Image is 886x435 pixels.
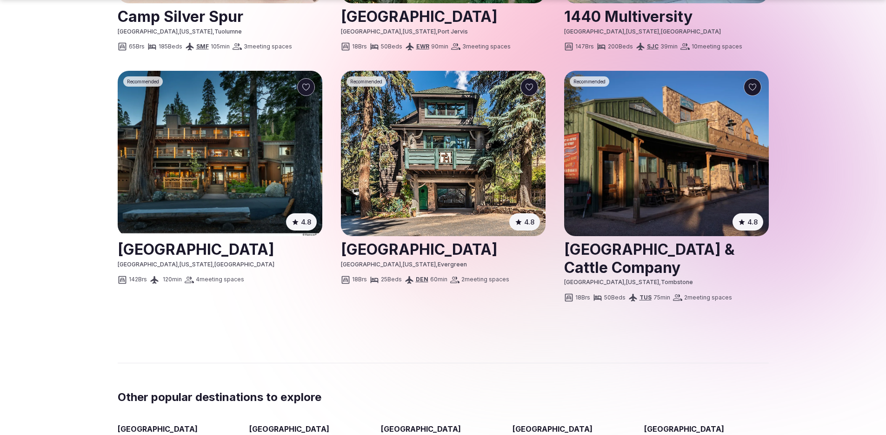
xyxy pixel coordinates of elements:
span: 25 Beds [381,276,402,284]
img: Tombstone Monument Ranch & Cattle Company [564,71,769,236]
span: , [624,279,626,285]
span: 75 min [653,294,670,302]
span: Tuolumne [214,28,242,35]
span: 185 Beds [159,43,182,51]
span: 90 min [431,43,448,51]
a: SMF [196,43,209,50]
h2: 1440 Multiversity [564,4,769,27]
span: 4 meeting spaces [196,276,244,284]
span: [US_STATE] [403,28,436,35]
span: , [213,28,214,35]
a: View venue [341,4,546,27]
span: 50 Beds [604,294,626,302]
span: 142 Brs [129,276,147,284]
span: [US_STATE] [180,261,213,268]
button: 4.8 [286,213,317,231]
span: [US_STATE] [626,28,659,35]
span: Recommended [573,78,606,85]
a: See Stanford Sierra Conference Center [118,71,322,236]
a: See Highland Haven Creekside Inn [341,71,546,236]
span: [US_STATE] [403,261,436,268]
a: [GEOGRAPHIC_DATA] [118,424,198,434]
span: 50 Beds [381,43,402,51]
span: , [436,28,438,35]
span: 4.8 [524,217,534,227]
span: [GEOGRAPHIC_DATA] [341,28,401,35]
span: , [213,261,214,268]
span: [GEOGRAPHIC_DATA] [341,261,401,268]
h2: [GEOGRAPHIC_DATA] [341,237,546,260]
span: [GEOGRAPHIC_DATA] [564,28,624,35]
h2: [GEOGRAPHIC_DATA] & Cattle Company [564,237,769,279]
span: 3 meeting spaces [462,43,511,51]
span: 4.8 [301,217,311,227]
span: Recommended [350,78,382,85]
span: , [401,261,403,268]
h2: Camp Silver Spur [118,4,322,27]
span: , [659,28,661,35]
h2: [GEOGRAPHIC_DATA] [118,237,322,260]
span: , [659,279,661,285]
span: , [624,28,626,35]
button: 4.8 [733,213,763,231]
a: [GEOGRAPHIC_DATA] [513,424,593,434]
a: [GEOGRAPHIC_DATA] [644,424,724,434]
span: [US_STATE] [626,279,659,285]
span: 120 min [163,276,182,284]
a: [GEOGRAPHIC_DATA] [381,424,461,434]
a: SJC [647,43,659,50]
span: 200 Beds [608,43,633,51]
span: [GEOGRAPHIC_DATA] [564,279,624,285]
span: , [178,28,180,35]
a: View venue [564,4,769,27]
span: Evergreen [438,261,467,268]
span: 147 Brs [575,43,594,51]
a: DEN [416,276,428,283]
span: 18 Brs [575,294,590,302]
img: Highland Haven Creekside Inn [341,71,546,236]
span: 105 min [211,43,230,51]
span: , [178,261,180,268]
span: Port Jervis [438,28,468,35]
button: 4.8 [509,213,540,231]
span: 4.8 [747,217,758,227]
span: 2 meeting spaces [684,294,732,302]
div: Recommended [346,76,386,87]
div: Recommended [570,76,609,87]
span: Tombstone [661,279,693,285]
span: 18 Brs [352,276,367,284]
a: View venue [564,237,769,279]
div: Recommended [123,76,163,87]
span: [GEOGRAPHIC_DATA] [118,28,178,35]
a: View venue [118,4,322,27]
span: 10 meeting spaces [692,43,742,51]
span: , [401,28,403,35]
span: [GEOGRAPHIC_DATA] [661,28,721,35]
span: 18 Brs [352,43,367,51]
span: 60 min [430,276,447,284]
span: 3 meeting spaces [244,43,292,51]
a: EWR [416,43,429,50]
img: Stanford Sierra Conference Center [118,71,322,236]
h2: [GEOGRAPHIC_DATA] [341,4,546,27]
a: TUS [640,294,652,301]
span: [US_STATE] [180,28,213,35]
a: View venue [118,237,322,260]
span: , [436,261,438,268]
a: View venue [341,237,546,260]
a: [GEOGRAPHIC_DATA] [249,424,329,434]
span: 2 meeting spaces [461,276,509,284]
h2: Other popular destinations to explore [118,389,769,405]
span: [GEOGRAPHIC_DATA] [118,261,178,268]
a: See Tombstone Monument Ranch & Cattle Company [564,71,769,236]
span: 39 min [660,43,678,51]
span: Recommended [127,78,159,85]
span: 65 Brs [129,43,145,51]
span: [GEOGRAPHIC_DATA] [214,261,274,268]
